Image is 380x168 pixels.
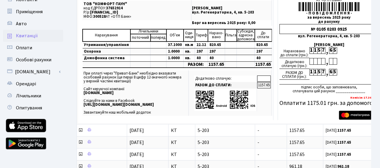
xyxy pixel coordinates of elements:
td: 1157.65 [255,61,272,68]
span: 5-203 [198,128,252,133]
span: [DATE] [129,151,144,158]
div: 5 [333,69,337,75]
span: КТ [171,152,193,157]
div: 1 [313,47,317,54]
div: до рахунку [279,20,378,24]
span: 5-203 [198,152,252,157]
small: [DATE]: [326,140,351,145]
b: 1157.65 [337,152,351,157]
p: вул. Регенераторна, 4, кв. 5-203 [192,11,271,14]
div: РАЗОМ ДО СПЛАТИ (грн.): [279,69,309,80]
span: 1157.65 [289,127,305,134]
p: МФО: АТ «ОТП Банк» [84,15,190,19]
td: Додатково сплачую: [194,75,257,82]
div: Нараховано до сплати (грн.): [279,47,309,58]
span: - [257,151,259,158]
td: 297 [195,48,208,55]
div: за вересень 2025 року [279,16,378,20]
span: Лічильники [16,93,41,99]
div: 1 [309,47,313,54]
div: 7 [321,69,325,75]
span: [FINANCIAL_ID] [90,10,118,15]
img: Masterpass [339,111,377,120]
td: 1.0000 [166,48,184,55]
span: Приміщення [16,8,43,15]
div: вул. Регенераторна, 4, кв. 5-203 [279,34,378,38]
span: Орендарі [16,81,36,87]
td: поточний [130,34,150,41]
div: 6 [329,47,333,54]
div: , [325,47,329,54]
td: До cплати [255,29,272,41]
div: 5 [317,47,321,54]
td: 1157.65 [208,61,225,68]
td: Оди- ниця [184,29,195,41]
div: 7 [321,47,325,54]
a: Оплати [3,42,63,54]
span: КТ [171,128,193,133]
div: , [325,69,329,76]
td: 297 [255,48,272,55]
div: 6 [329,69,333,75]
a: Лічильники [3,90,63,102]
td: Нарахо- вано [208,29,225,41]
a: Орендарі [3,78,63,90]
span: [DATE] [129,139,144,146]
a: Авто [3,18,63,30]
p: ТОВ "КОМФОРТ-ТАУН" [84,2,190,6]
h5: Оплатити 1175.01 грн. за допомогою: [279,99,378,107]
b: 1157.65 [337,128,351,133]
td: РАЗОМ ДО СПЛАТИ: [194,82,257,88]
td: Утримання/управління [83,41,130,48]
b: Комісія: 17.36 грн. [350,95,378,100]
td: Охорона [83,48,130,55]
span: КТ [171,140,193,145]
b: [DOMAIN_NAME] [84,90,114,96]
div: - П О В І Д О М Л Е Н Н Я - [279,11,378,15]
a: Квитанції [3,30,63,42]
div: 1 [313,69,317,75]
td: 37.1000 [166,41,184,48]
span: - [257,139,259,146]
td: Об'єм [166,29,184,41]
a: Приміщення [3,6,63,18]
td: При оплаті через "Приват-Банк" необхідно вказувати особовий рахунок (це перші 8 цифр 12-значного ... [82,70,189,116]
td: 820.65 [208,41,225,48]
div: 5 [333,47,337,54]
div: № 0105 0203 0925 [279,24,378,34]
td: РАЗОМ: [184,61,208,68]
td: Тариф [195,29,208,41]
td: Нарахування [83,29,130,41]
td: 297 [208,48,225,55]
small: [DATE]: [326,128,351,133]
span: Оплати [16,44,32,51]
td: 1157.65 [257,82,271,88]
span: 300528 [93,14,106,19]
td: 40 [255,55,272,61]
td: 40 [208,55,225,61]
p: код ЄДРПОУ: [84,6,190,10]
span: 1157.65 [289,139,305,146]
div: Додатково сплачую (грн.): [279,58,309,69]
span: Квитанції [16,32,38,39]
p: Р/р: [84,11,190,14]
img: apps-qrcodes.png [195,90,255,109]
td: 22.12 [195,41,208,48]
td: 40 [195,55,208,61]
td: поперед. [150,34,166,41]
span: 37652914 [106,5,123,11]
div: 5 [317,69,321,75]
td: кв.м [184,41,195,48]
td: 1.0000 [166,55,184,61]
td: кв. [184,55,195,61]
span: 5-203 [198,140,252,145]
td: 820.65 [255,41,272,48]
td: кв. [184,48,195,55]
td: Пільга [225,29,237,41]
a: Особові рахунки [3,54,63,66]
p: [PERSON_NAME] [192,6,271,10]
span: Авто [16,20,27,27]
div: , [325,58,329,65]
span: 1157.65 [289,151,305,158]
td: Лічильники [130,29,166,34]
